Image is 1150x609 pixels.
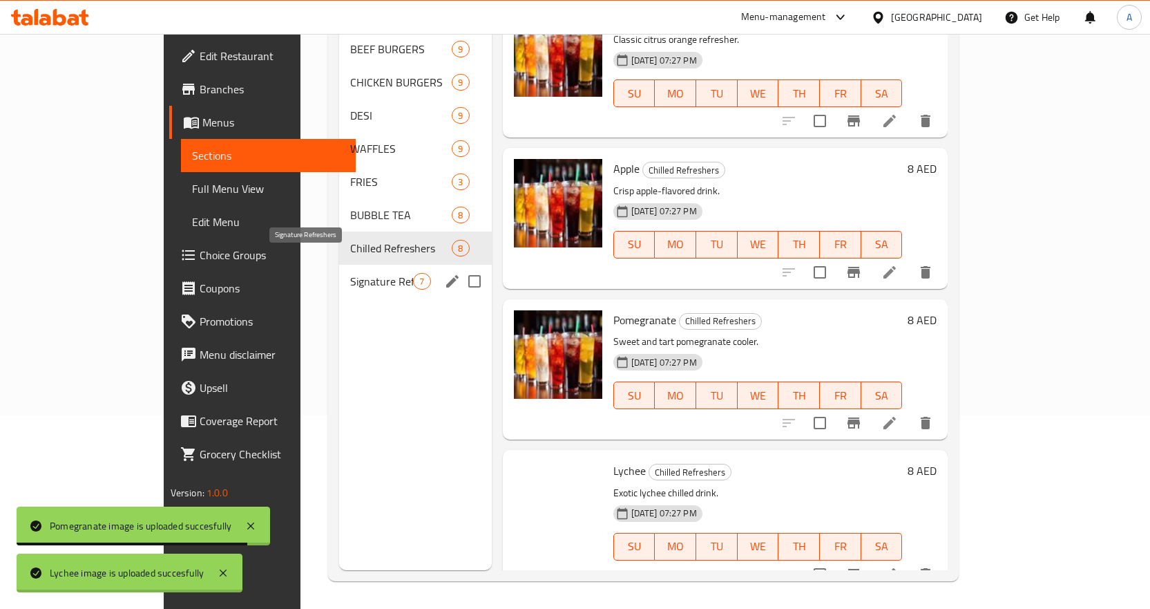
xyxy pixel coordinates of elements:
[339,265,491,298] div: Signature Refreshers7edit
[169,371,356,404] a: Upsell
[200,413,345,429] span: Coverage Report
[738,231,779,259] button: WE
[169,73,356,106] a: Branches
[655,231,696,259] button: MO
[452,209,468,222] span: 8
[660,84,691,104] span: MO
[620,386,650,406] span: SU
[207,484,228,502] span: 1.0.0
[861,533,903,561] button: SA
[837,104,870,138] button: Branch-specific-item
[778,231,820,259] button: TH
[50,518,231,534] div: Pomegranate image is uploaded succesfully
[909,406,942,440] button: delete
[339,32,491,66] div: BEEF BURGERS9
[169,338,356,371] a: Menu disclaimer
[339,27,491,303] nav: Menu sections
[738,382,779,409] button: WE
[452,176,468,189] span: 3
[350,107,452,124] span: DESI
[837,406,870,440] button: Branch-specific-item
[452,142,468,156] span: 9
[613,158,640,179] span: Apple
[50,565,204,581] div: Lychee image is uploaded succesfully
[339,66,491,99] div: CHICKEN BURGERS9
[181,172,356,205] a: Full Menu View
[452,174,469,190] div: items
[200,247,345,263] span: Choice Groups
[613,533,655,561] button: SU
[169,39,356,73] a: Edit Restaurant
[738,533,779,561] button: WE
[202,114,345,131] span: Menus
[820,533,861,561] button: FR
[452,43,468,56] span: 9
[169,272,356,305] a: Coupons
[350,273,413,290] span: Signature Refreshers
[702,386,732,406] span: TU
[825,536,856,556] span: FR
[350,74,452,91] span: CHICKEN BURGERS
[169,238,356,272] a: Choice Groups
[861,231,903,259] button: SA
[743,234,774,254] span: WE
[200,313,345,330] span: Promotions
[825,386,856,406] span: FR
[660,234,691,254] span: MO
[702,234,732,254] span: TU
[452,76,468,89] span: 9
[649,464,731,480] div: Chilled Refreshers
[620,234,650,254] span: SU
[891,10,982,25] div: [GEOGRAPHIC_DATA]
[738,79,779,107] button: WE
[743,536,774,556] span: WE
[339,198,491,232] div: BUBBLE TEA8
[1127,10,1132,25] span: A
[613,333,903,350] p: Sweet and tart pomegranate cooler.
[200,280,345,297] span: Coupons
[881,113,898,129] a: Edit menu item
[881,566,898,583] a: Edit menu item
[741,9,826,26] div: Menu-management
[805,560,834,589] span: Select to update
[784,84,814,104] span: TH
[909,104,942,138] button: delete
[200,346,345,363] span: Menu disclaimer
[743,386,774,406] span: WE
[339,132,491,165] div: WAFFLES9
[350,41,452,57] span: BEEF BURGERS
[200,446,345,462] span: Grocery Checklist
[825,84,856,104] span: FR
[169,106,356,139] a: Menus
[169,305,356,338] a: Promotions
[784,234,814,254] span: TH
[825,234,856,254] span: FR
[909,558,942,591] button: delete
[861,382,903,409] button: SA
[200,81,345,97] span: Branches
[339,99,491,132] div: DESI9
[837,558,870,591] button: Branch-specific-item
[696,533,738,561] button: TU
[620,536,650,556] span: SU
[613,231,655,259] button: SU
[837,256,870,289] button: Branch-specific-item
[784,386,814,406] span: TH
[169,438,356,471] a: Grocery Checklist
[339,165,491,198] div: FRIES3
[805,106,834,135] span: Select to update
[452,242,468,255] span: 8
[660,536,691,556] span: MO
[867,234,897,254] span: SA
[643,162,725,178] span: Chilled Refreshers
[169,404,356,438] a: Coverage Report
[613,485,903,502] p: Exotic lychee chilled drink.
[696,79,738,107] button: TU
[442,271,463,292] button: edit
[192,214,345,230] span: Edit Menu
[909,256,942,289] button: delete
[514,159,602,247] img: Apple
[805,258,834,287] span: Select to update
[613,310,676,330] span: Pomegranate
